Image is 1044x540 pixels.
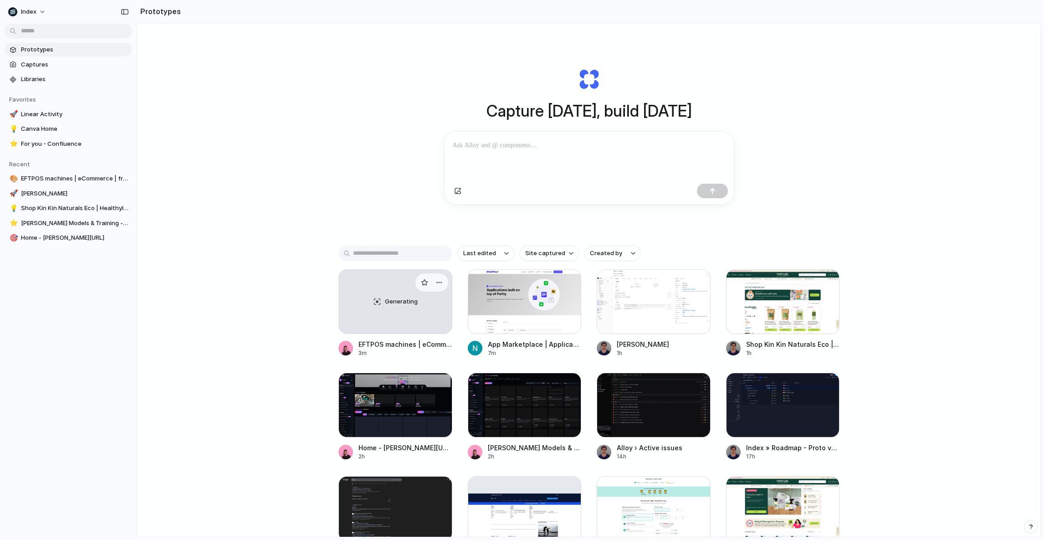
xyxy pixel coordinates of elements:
[617,349,669,357] div: 1h
[5,187,132,201] a: 🚀[PERSON_NAME]
[21,219,128,228] span: [PERSON_NAME] Models & Training - [PERSON_NAME][URL]
[8,204,17,213] button: 💡
[488,349,582,357] div: 7m
[5,172,132,185] a: 🎨EFTPOS machines | eCommerce | free quote | Tyro
[10,218,16,228] div: ⭐
[338,373,452,461] a: Home - Leonardo.AiHome - [PERSON_NAME][URL]2h
[358,349,452,357] div: 3m
[468,269,582,357] a: App Marketplace | Applications built on top of Partly InfrastructureApp Marketplace | Application...
[520,246,579,261] button: Site captured
[10,109,16,119] div: 🚀
[21,233,128,242] span: Home - [PERSON_NAME][URL]
[21,204,128,213] span: Shop Kin Kin Naturals Eco | Healthylife
[9,96,36,103] span: Favorites
[468,373,582,461] a: Leonardo Ai Models & Training - Leonardo.Ai[PERSON_NAME] Models & Training - [PERSON_NAME][URL]2h
[617,453,682,461] div: 14h
[5,231,132,245] a: 🎯Home - [PERSON_NAME][URL]
[5,43,132,57] a: Prototypes
[597,269,711,357] a: Aleksi Kallio - Attio[PERSON_NAME]1h
[338,269,452,357] a: GeneratingEFTPOS machines | eCommerce | free quote | Tyro3m
[590,249,622,258] span: Created by
[584,246,641,261] button: Created by
[21,75,128,84] span: Libraries
[8,110,17,119] button: 🚀
[21,45,128,54] span: Prototypes
[597,373,711,461] a: Alloy › Active issuesAlloy › Active issues14h
[746,339,840,349] div: Shop Kin Kin Naturals Eco | Healthylife
[486,99,692,123] h1: Capture [DATE], build [DATE]
[5,201,132,215] a: 💡Shop Kin Kin Naturals Eco | Healthylife
[5,137,132,151] a: ⭐For you - Confluence
[137,6,181,17] h2: Prototypes
[21,174,128,183] span: EFTPOS machines | eCommerce | free quote | Tyro
[488,339,582,349] div: App Marketplace | Applications built on top of Partly Infrastructure
[746,349,840,357] div: 1h
[8,139,17,149] button: ⭐
[5,108,132,121] a: 🚀Linear Activity
[10,233,16,243] div: 🎯
[525,249,565,258] span: Site captured
[5,5,51,19] button: Index
[746,443,840,453] div: Index » Roadmap - Proto variant
[8,189,17,198] button: 🚀
[488,443,582,453] div: [PERSON_NAME] Models & Training - [PERSON_NAME][URL]
[10,174,16,184] div: 🎨
[10,124,16,134] div: 💡
[21,139,128,149] span: For you - Confluence
[358,453,452,461] div: 2h
[8,174,17,183] button: 🎨
[726,269,840,357] a: Shop Kin Kin Naturals Eco | HealthylifeShop Kin Kin Naturals Eco | Healthylife1h
[385,297,418,306] span: Generating
[9,160,30,168] span: Recent
[10,139,16,149] div: ⭐
[617,443,682,453] div: Alloy › Active issues
[488,453,582,461] div: 2h
[8,124,17,134] button: 💡
[5,58,132,72] a: Captures
[21,60,128,69] span: Captures
[5,72,132,86] a: Libraries
[10,203,16,214] div: 💡
[617,339,669,349] div: [PERSON_NAME]
[463,249,496,258] span: Last edited
[726,373,840,461] a: Index » Roadmap - Proto variantIndex » Roadmap - Proto variant17h
[746,453,840,461] div: 17h
[5,122,132,136] a: 💡Canva Home
[5,216,132,230] a: ⭐[PERSON_NAME] Models & Training - [PERSON_NAME][URL]
[21,7,36,16] span: Index
[8,219,17,228] button: ⭐
[21,110,128,119] span: Linear Activity
[21,189,128,198] span: [PERSON_NAME]
[21,124,128,134] span: Canva Home
[8,233,17,242] button: 🎯
[358,339,452,349] div: EFTPOS machines | eCommerce | free quote | Tyro
[358,443,452,453] div: Home - [PERSON_NAME][URL]
[10,188,16,199] div: 🚀
[458,246,514,261] button: Last edited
